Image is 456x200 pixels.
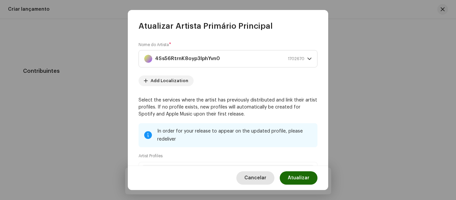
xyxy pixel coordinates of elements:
[307,50,312,67] div: dropdown trigger
[288,171,309,185] span: Atualizar
[236,171,274,185] button: Cancelar
[139,153,163,159] small: Artist Profiles
[157,127,312,143] div: In order for your release to appear on the updated profile, please redeliver
[280,171,317,185] button: Atualizar
[288,50,304,67] span: 1702670
[139,42,171,47] label: Nome do Artista
[139,97,317,118] p: Select the services where the artist has previously distributed and link their artist profiles. I...
[139,75,194,86] button: Add Localization
[144,50,307,67] span: 4Ss56RtrnK8oyp3lphYvn0
[151,74,188,87] span: Add Localization
[155,50,220,67] strong: 4Ss56RtrnK8oyp3lphYvn0
[139,21,273,31] span: Atualizar Artista Primário Principal
[244,171,266,185] span: Cancelar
